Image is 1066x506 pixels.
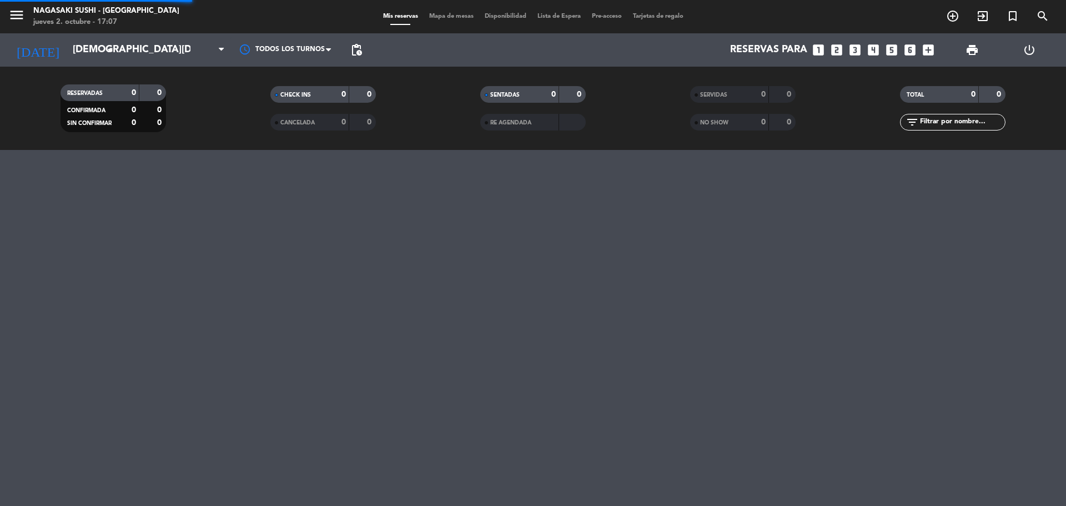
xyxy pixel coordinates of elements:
[280,120,315,126] span: CANCELADA
[8,7,25,27] button: menu
[971,91,976,98] strong: 0
[848,43,862,57] i: looks_3
[730,44,807,56] span: Reservas para
[33,6,179,17] div: Nagasaki Sushi - [GEOGRAPHIC_DATA]
[919,116,1005,128] input: Filtrar por nombre...
[787,91,793,98] strong: 0
[132,106,136,114] strong: 0
[280,92,311,98] span: CHECK INS
[132,119,136,127] strong: 0
[1023,43,1036,57] i: power_settings_new
[157,119,164,127] strong: 0
[532,13,586,19] span: Lista de Espera
[479,13,532,19] span: Disponibilidad
[103,43,117,57] i: arrow_drop_down
[490,92,520,98] span: SENTADAS
[490,120,531,126] span: RE AGENDADA
[811,43,826,57] i: looks_one
[350,43,363,57] span: pending_actions
[787,118,793,126] strong: 0
[761,91,766,98] strong: 0
[577,91,584,98] strong: 0
[966,43,979,57] span: print
[903,43,917,57] i: looks_6
[67,108,105,113] span: CONFIRMADA
[157,89,164,97] strong: 0
[976,9,989,23] i: exit_to_app
[341,118,346,126] strong: 0
[8,38,67,62] i: [DATE]
[341,91,346,98] strong: 0
[67,91,103,96] span: RESERVADAS
[8,7,25,23] i: menu
[551,91,556,98] strong: 0
[367,91,374,98] strong: 0
[946,9,959,23] i: add_circle_outline
[866,43,881,57] i: looks_4
[67,121,112,126] span: SIN CONFIRMAR
[884,43,899,57] i: looks_5
[424,13,479,19] span: Mapa de mesas
[761,118,766,126] strong: 0
[157,106,164,114] strong: 0
[367,118,374,126] strong: 0
[700,120,728,126] span: NO SHOW
[906,116,919,129] i: filter_list
[1036,9,1049,23] i: search
[586,13,627,19] span: Pre-acceso
[132,89,136,97] strong: 0
[1006,9,1019,23] i: turned_in_not
[700,92,727,98] span: SERVIDAS
[378,13,424,19] span: Mis reservas
[33,17,179,28] div: jueves 2. octubre - 17:07
[627,13,689,19] span: Tarjetas de regalo
[997,91,1003,98] strong: 0
[1000,33,1058,67] div: LOG OUT
[921,43,936,57] i: add_box
[829,43,844,57] i: looks_two
[907,92,924,98] span: TOTAL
